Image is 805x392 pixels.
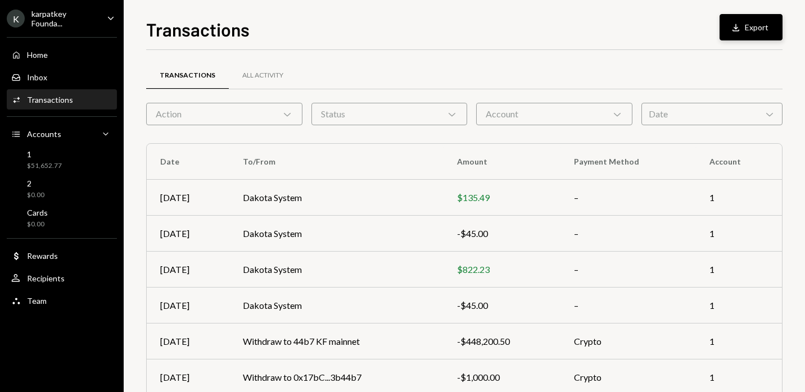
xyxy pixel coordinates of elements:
[720,14,783,40] button: Export
[229,323,444,359] td: Withdraw to 44b7 KF mainnet
[7,268,117,288] a: Recipients
[457,335,548,348] div: -$448,200.50
[27,274,65,283] div: Recipients
[560,252,696,288] td: –
[457,371,548,384] div: -$1,000.00
[160,299,216,312] div: [DATE]
[560,216,696,252] td: –
[27,220,48,229] div: $0.00
[160,335,216,348] div: [DATE]
[7,89,117,110] a: Transactions
[560,288,696,323] td: –
[7,175,117,202] a: 2$0.00
[7,44,117,65] a: Home
[444,144,561,180] th: Amount
[31,9,98,28] div: karpatkey Founda...
[696,323,782,359] td: 1
[27,149,62,159] div: 1
[146,18,250,40] h1: Transactions
[27,129,61,139] div: Accounts
[560,180,696,216] td: –
[229,252,444,288] td: Dakota System
[160,263,216,276] div: [DATE]
[7,146,117,173] a: 1$51,652.77
[229,144,444,180] th: To/From
[457,299,548,312] div: -$45.00
[560,323,696,359] td: Crypto
[457,191,548,204] div: $135.49
[696,144,782,180] th: Account
[27,161,62,171] div: $51,652.77
[476,103,632,125] div: Account
[147,144,229,180] th: Date
[7,290,117,311] a: Team
[696,252,782,288] td: 1
[457,263,548,276] div: $822.23
[560,144,696,180] th: Payment Method
[27,50,48,60] div: Home
[641,103,783,125] div: Date
[27,208,48,217] div: Cards
[311,103,468,125] div: Status
[696,180,782,216] td: 1
[27,296,47,306] div: Team
[27,179,44,188] div: 2
[160,71,215,80] div: Transactions
[7,10,25,28] div: K
[229,288,444,323] td: Dakota System
[7,67,117,87] a: Inbox
[457,227,548,240] div: -$45.00
[696,216,782,252] td: 1
[696,288,782,323] td: 1
[229,61,297,90] a: All Activity
[229,216,444,252] td: Dakota System
[146,103,302,125] div: Action
[160,227,216,240] div: [DATE]
[27,190,44,200] div: $0.00
[7,124,117,144] a: Accounts
[27,95,73,104] div: Transactions
[160,371,216,384] div: [DATE]
[7,204,117,231] a: Cards$0.00
[146,61,229,90] a: Transactions
[229,180,444,216] td: Dakota System
[7,245,117,266] a: Rewards
[160,191,216,204] div: [DATE]
[27,251,58,261] div: Rewards
[27,72,47,82] div: Inbox
[242,71,283,80] div: All Activity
